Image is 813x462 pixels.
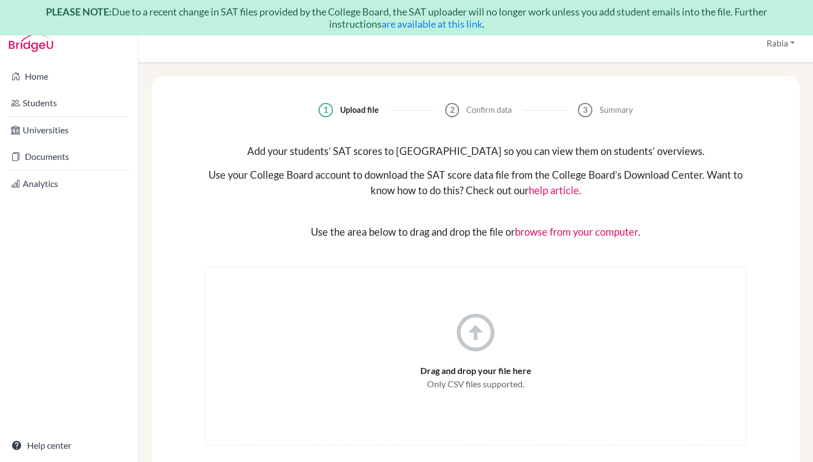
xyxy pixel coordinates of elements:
[340,104,379,116] div: Upload file
[2,146,135,168] a: Documents
[427,377,524,391] span: Only CSV files supported.
[453,310,498,355] i: arrow_circle_up
[9,34,53,52] img: Bridge-U
[529,184,579,196] a: help article
[578,103,592,117] div: 3
[2,119,135,141] a: Universities
[420,364,531,377] span: Drag and drop your file here
[2,434,135,456] a: Help center
[319,103,333,117] div: 1
[2,65,135,87] a: Home
[205,168,747,198] div: Use your College Board account to download the SAT score data file from the College Board’s Downl...
[600,104,633,116] div: Summary
[2,173,135,195] a: Analytics
[762,33,800,54] button: Rabia
[205,144,747,159] div: Add your students’ SAT scores to [GEOGRAPHIC_DATA] so you can view them on students’ overviews.
[445,103,460,117] div: 2
[2,92,135,114] a: Students
[205,225,747,240] div: Use the area below to drag and drop the file or .
[466,104,512,116] div: Confirm data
